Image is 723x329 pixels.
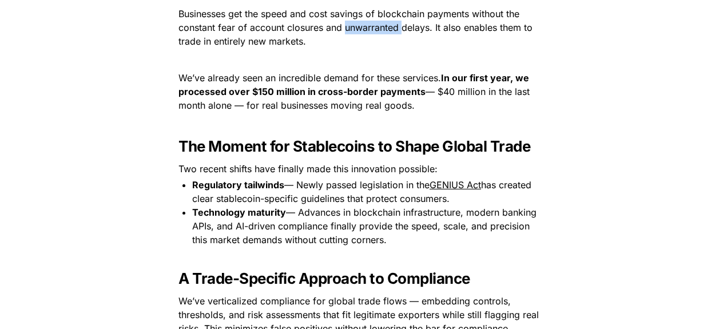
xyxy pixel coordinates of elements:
span: — Newly passed legislation in the [284,179,430,191]
strong: A Trade-Specific Approach to Compliance [178,269,470,287]
strong: The Moment for Stablecoins to Shape Global Trade [178,137,530,155]
span: Two recent shifts have finally made this innovation possible: [178,163,438,175]
span: Businesses get the speed and cost savings of blockchain payments without the constant fear of acc... [178,8,535,47]
u: GENIUS Act [430,179,481,191]
span: We’ve already seen an incredible demand for these services. [178,72,441,84]
span: — Advances in blockchain infrastructure, modern banking APIs, and AI-driven compliance finally pr... [192,207,539,245]
strong: Regulatory tailwinds [192,179,284,191]
strong: Technology maturity [192,207,286,218]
